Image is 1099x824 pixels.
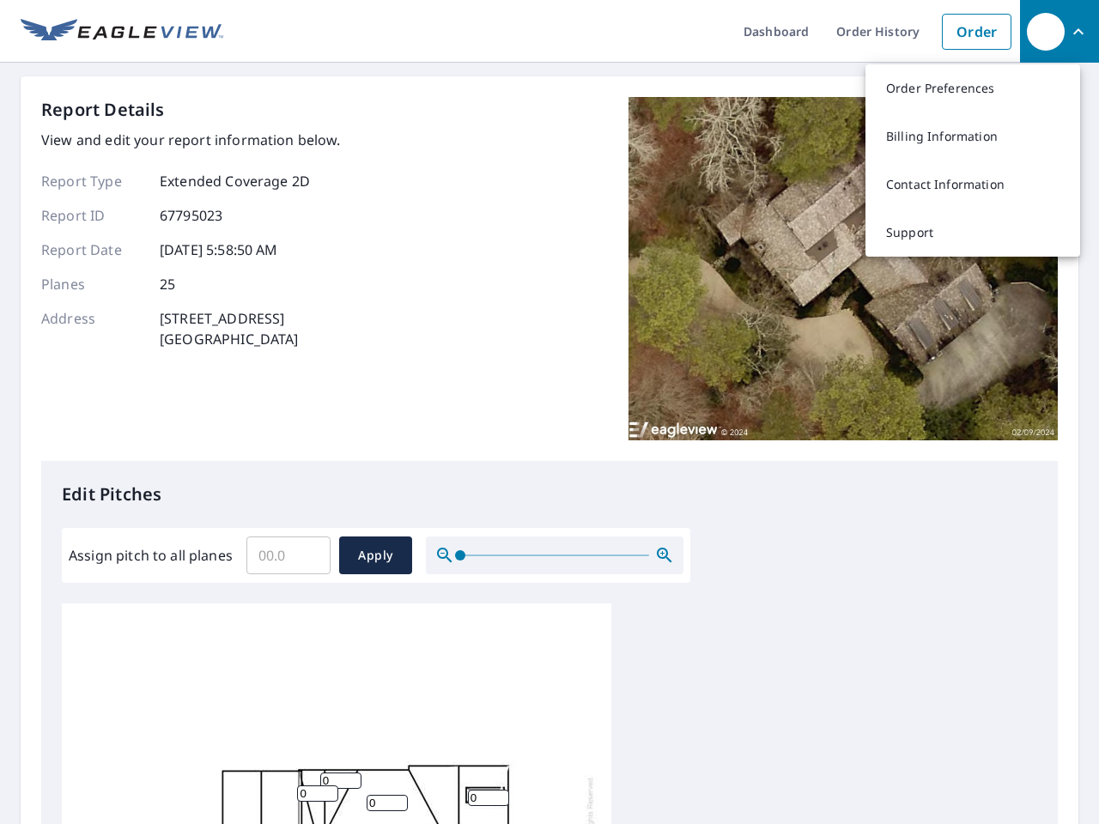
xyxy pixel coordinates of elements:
p: 25 [160,274,175,294]
label: Assign pitch to all planes [69,545,233,566]
p: Edit Pitches [62,482,1037,507]
a: Order [942,14,1011,50]
span: Apply [353,545,398,566]
p: Report Date [41,239,144,260]
p: Report Details [41,97,165,123]
img: Top image [628,97,1058,440]
img: EV Logo [21,19,223,45]
p: Address [41,308,144,349]
a: Billing Information [865,112,1080,161]
a: Support [865,209,1080,257]
input: 00.0 [246,531,331,579]
p: View and edit your report information below. [41,130,341,150]
p: 67795023 [160,205,222,226]
button: Apply [339,536,412,574]
p: [DATE] 5:58:50 AM [160,239,278,260]
p: Extended Coverage 2D [160,171,310,191]
p: [STREET_ADDRESS] [GEOGRAPHIC_DATA] [160,308,299,349]
a: Order Preferences [865,64,1080,112]
a: Contact Information [865,161,1080,209]
p: Planes [41,274,144,294]
p: Report Type [41,171,144,191]
p: Report ID [41,205,144,226]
